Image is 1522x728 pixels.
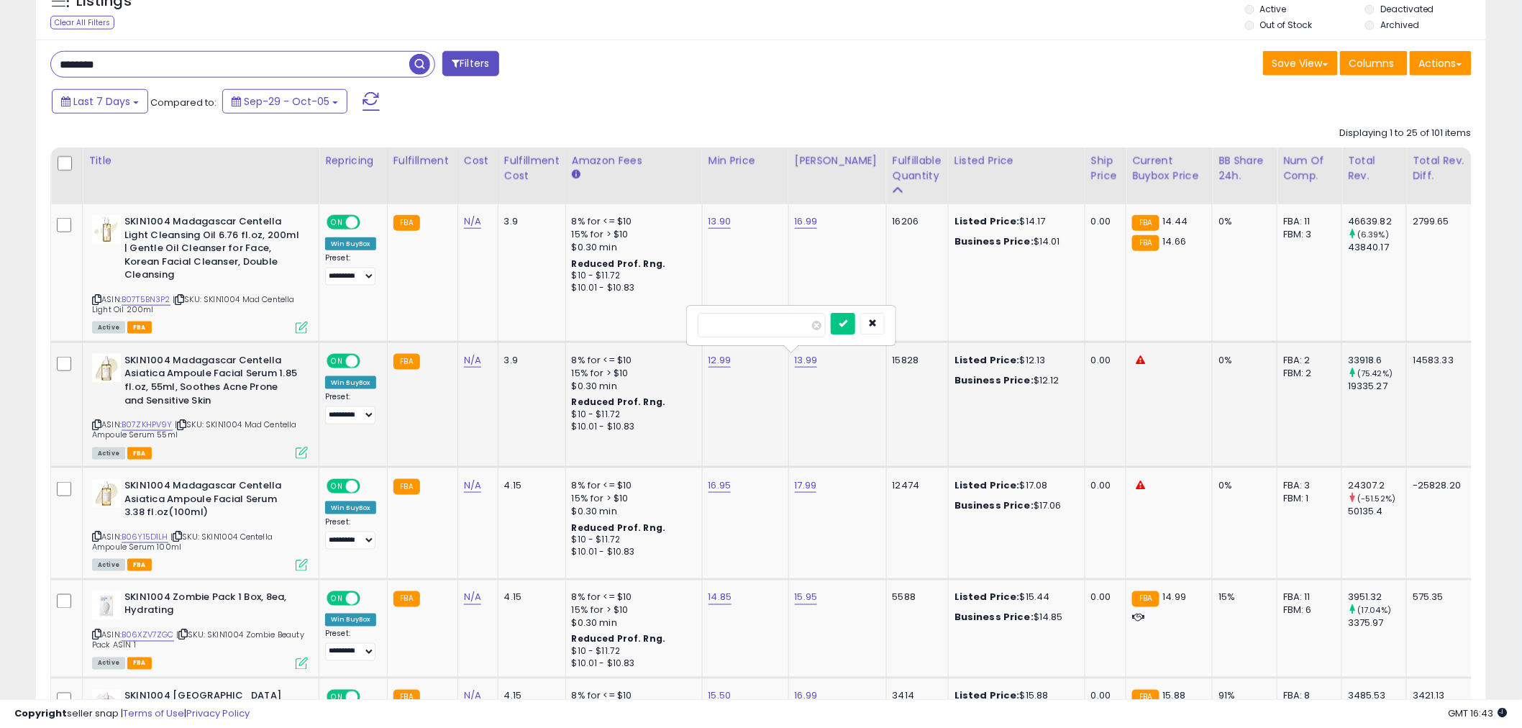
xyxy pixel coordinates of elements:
[92,215,121,244] img: 31aW7hCdWrL._SL40_.jpg
[92,531,273,552] span: | SKU: SKIN1004 Centella Ampoule Serum 100ml
[1091,215,1115,228] div: 0.00
[1260,19,1313,31] label: Out of Stock
[1348,354,1406,367] div: 33918.6
[222,89,347,114] button: Sep-29 - Oct-05
[893,479,937,492] div: 12474
[1163,235,1187,248] span: 14.66
[708,214,732,229] a: 13.90
[954,235,1034,248] b: Business Price:
[708,478,732,493] a: 16.95
[464,591,481,605] a: N/A
[92,591,121,620] img: 31SJ6Nl-KGL._SL40_.jpg
[393,153,452,168] div: Fulfillment
[572,282,691,294] div: $10.01 - $10.83
[92,479,308,570] div: ASIN:
[893,591,937,604] div: 5588
[1283,492,1331,505] div: FBM: 1
[1340,51,1408,76] button: Columns
[1357,493,1395,504] small: (-51.52%)
[358,217,381,229] span: OFF
[1413,354,1461,367] div: 14583.33
[127,559,152,571] span: FBA
[1348,241,1406,254] div: 43840.17
[325,253,376,286] div: Preset:
[1413,215,1461,228] div: 2799.65
[92,215,308,332] div: ASIN:
[1091,354,1115,367] div: 0.00
[442,51,498,76] button: Filters
[1260,3,1287,15] label: Active
[393,354,420,370] small: FBA
[893,354,937,367] div: 15828
[393,591,420,607] small: FBA
[572,591,691,604] div: 8% for <= $10
[14,706,67,720] strong: Copyright
[1283,228,1331,241] div: FBM: 3
[954,354,1074,367] div: $12.13
[1218,479,1266,492] div: 0%
[325,629,376,662] div: Preset:
[1283,479,1331,492] div: FBA: 3
[325,376,376,389] div: Win BuyBox
[1348,153,1400,183] div: Total Rev.
[127,658,152,670] span: FBA
[504,153,560,183] div: Fulfillment Cost
[572,646,691,658] div: $10 - $11.72
[393,215,420,231] small: FBA
[1132,215,1159,231] small: FBA
[92,447,125,460] span: All listings currently available for purchase on Amazon
[92,629,304,651] span: | SKU: SKIN1004 Zombie Beauty Pack ASIN 1
[572,228,691,241] div: 15% for > $10
[504,215,555,228] div: 3.9
[244,94,329,109] span: Sep-29 - Oct-05
[1283,604,1331,617] div: FBM: 6
[1357,605,1391,616] small: (17.04%)
[1283,153,1336,183] div: Num of Comp.
[1283,354,1331,367] div: FBA: 2
[1218,591,1266,604] div: 15%
[795,153,880,168] div: [PERSON_NAME]
[358,592,381,604] span: OFF
[572,258,666,270] b: Reduced Prof. Rng.
[954,499,1074,512] div: $17.06
[572,354,691,367] div: 8% for <= $10
[186,706,250,720] a: Privacy Policy
[92,354,121,383] img: 31wXJRmtjAL._SL40_.jpg
[795,478,817,493] a: 17.99
[954,235,1074,248] div: $14.01
[954,214,1020,228] b: Listed Price:
[954,215,1074,228] div: $14.17
[52,89,148,114] button: Last 7 Days
[127,322,152,334] span: FBA
[572,367,691,380] div: 15% for > $10
[1348,479,1406,492] div: 24307.2
[14,707,250,721] div: seller snap | |
[954,611,1074,624] div: $14.85
[954,499,1034,512] b: Business Price:
[572,241,691,254] div: $0.30 min
[572,153,696,168] div: Amazon Fees
[124,215,299,286] b: SKIN1004 Madagascar Centella Light Cleansing Oil 6.76 fl.oz, 200ml | Gentle Oil Cleanser for Face...
[954,611,1034,624] b: Business Price:
[1348,380,1406,393] div: 19335.27
[73,94,130,109] span: Last 7 Days
[92,559,125,571] span: All listings currently available for purchase on Amazon
[1263,51,1338,76] button: Save View
[954,591,1074,604] div: $15.44
[328,355,346,367] span: ON
[92,419,297,440] span: | SKU: SKIN1004 Mad Centella Ampoule Serum 55ml
[1413,591,1461,604] div: 575.35
[1340,127,1472,140] div: Displaying 1 to 25 of 101 items
[1357,229,1389,240] small: (6.39%)
[88,153,313,168] div: Title
[1283,367,1331,380] div: FBM: 2
[1132,235,1159,251] small: FBA
[325,392,376,424] div: Preset:
[572,492,691,505] div: 15% for > $10
[572,604,691,617] div: 15% for > $10
[954,591,1020,604] b: Listed Price:
[1132,591,1159,607] small: FBA
[464,153,492,168] div: Cost
[1380,19,1419,31] label: Archived
[393,479,420,495] small: FBA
